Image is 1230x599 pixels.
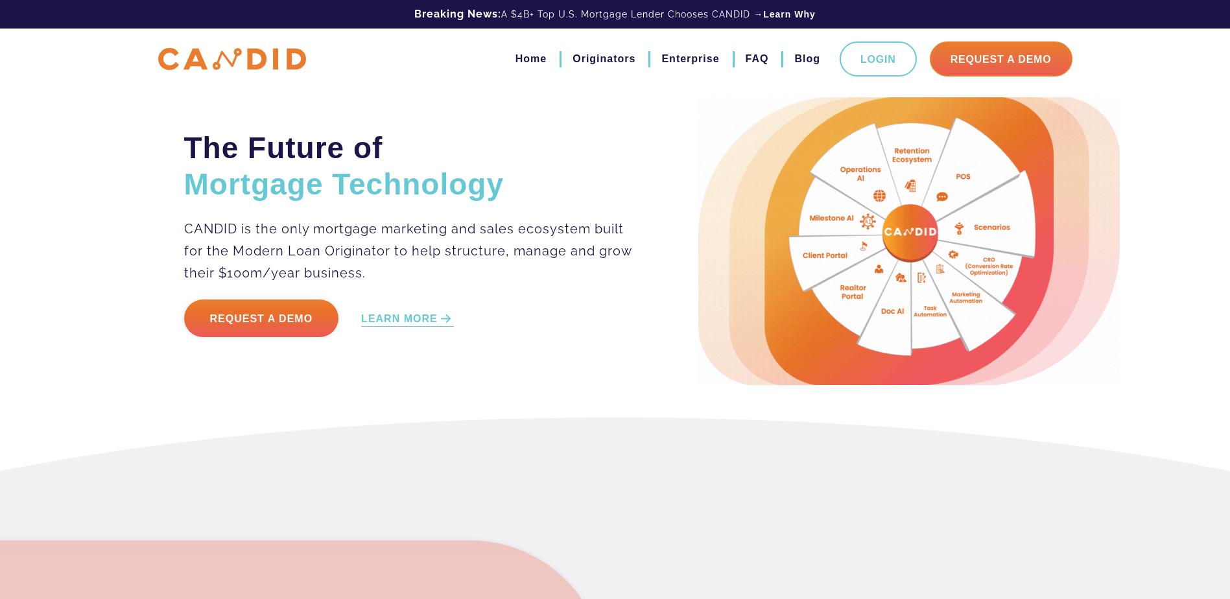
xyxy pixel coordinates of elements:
[794,48,820,70] a: Blog
[746,48,769,70] a: FAQ
[184,299,339,337] a: Request a Demo
[361,312,454,327] a: LEARN MORE
[698,97,1120,385] img: Candid Hero Image
[763,8,816,21] a: Learn Why
[158,48,306,71] img: CANDID APP
[184,167,504,201] span: Mortgage Technology
[184,130,633,202] h2: The Future of
[414,8,501,20] b: Breaking News:
[515,48,547,70] a: Home
[840,41,917,76] a: Login
[184,218,633,284] p: CANDID is the only mortgage marketing and sales ecosystem built for the Modern Loan Originator to...
[661,48,719,70] a: Enterprise
[573,48,635,70] a: Originators
[930,41,1072,76] a: Request A Demo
